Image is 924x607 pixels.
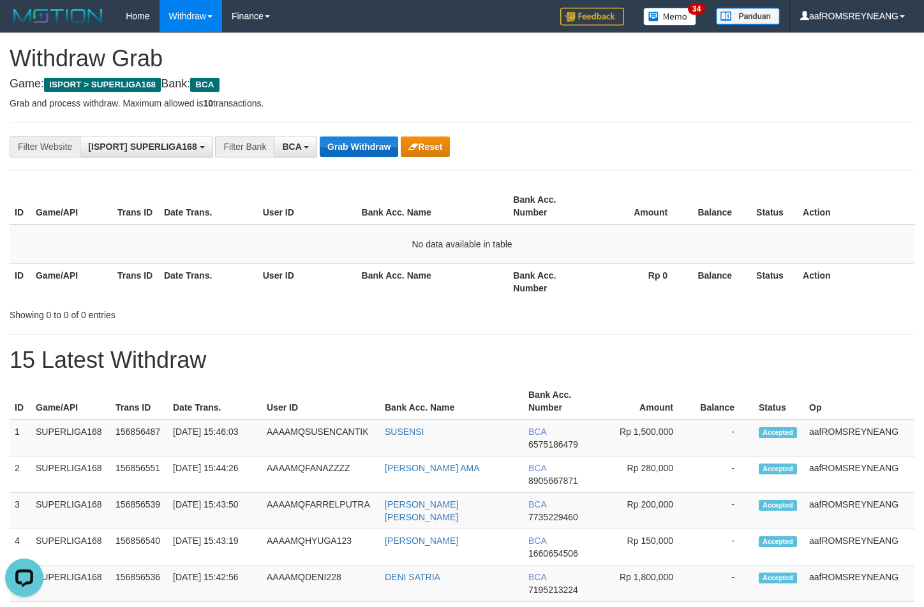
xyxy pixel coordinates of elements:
[643,8,697,26] img: Button%20Memo.svg
[528,572,546,582] span: BCA
[804,493,914,529] td: aafROMSREYNEANG
[258,263,357,300] th: User ID
[508,188,590,224] th: Bank Acc. Number
[168,457,262,493] td: [DATE] 15:44:26
[274,136,317,157] button: BCA
[10,347,914,373] h1: 15 Latest Withdraw
[528,536,546,546] span: BCA
[528,476,578,486] span: Copy 8905667871 to clipboard
[528,439,578,450] span: Copy 6575186479 to clipboard
[168,420,262,457] td: [DATE] 15:46:03
[10,188,31,224] th: ID
[560,8,624,26] img: Feedback.jpg
[10,46,914,71] h1: Withdraw Grab
[687,188,751,224] th: Balance
[262,383,380,420] th: User ID
[10,457,31,493] td: 2
[759,427,797,438] span: Accepted
[159,263,258,300] th: Date Trans.
[692,457,754,493] td: -
[385,427,424,437] a: SUSENSI
[385,463,480,473] a: [PERSON_NAME] AMA
[10,97,914,110] p: Grab and process withdraw. Maximum allowed is transactions.
[523,383,600,420] th: Bank Acc. Number
[31,566,110,602] td: SUPERLIGA168
[590,188,687,224] th: Amount
[804,566,914,602] td: aafROMSREYNEANG
[31,188,112,224] th: Game/API
[282,142,301,152] span: BCA
[590,263,687,300] th: Rp 0
[759,536,797,547] span: Accepted
[754,383,804,420] th: Status
[600,420,692,457] td: Rp 1,500,000
[751,188,798,224] th: Status
[110,383,168,420] th: Trans ID
[215,136,274,157] div: Filter Bank
[804,420,914,457] td: aafROMSREYNEANG
[88,142,197,152] span: [ISPORT] SUPERLIGA168
[508,263,590,300] th: Bank Acc. Number
[759,573,797,583] span: Accepted
[258,188,357,224] th: User ID
[600,383,692,420] th: Amount
[804,529,914,566] td: aafROMSREYNEANG
[385,536,458,546] a: [PERSON_NAME]
[168,566,262,602] td: [DATE] 15:42:56
[804,457,914,493] td: aafROMSREYNEANG
[751,263,798,300] th: Status
[600,493,692,529] td: Rp 200,000
[10,529,31,566] td: 4
[31,420,110,457] td: SUPERLIGA168
[31,383,110,420] th: Game/API
[110,529,168,566] td: 156856540
[320,136,398,157] button: Grab Withdraw
[600,566,692,602] td: Rp 1,800,000
[110,493,168,529] td: 156856539
[168,529,262,566] td: [DATE] 15:43:19
[168,493,262,529] td: [DATE] 15:43:50
[692,383,754,420] th: Balance
[401,136,450,157] button: Reset
[357,263,509,300] th: Bank Acc. Name
[10,383,31,420] th: ID
[110,566,168,602] td: 156856536
[31,457,110,493] td: SUPERLIGA168
[528,512,578,522] span: Copy 7735229460 to clipboard
[10,136,80,157] div: Filter Website
[528,463,546,473] span: BCA
[10,303,375,321] div: Showing 0 to 0 of 0 entries
[159,188,258,224] th: Date Trans.
[10,224,914,264] td: No data available in table
[528,548,578,559] span: Copy 1660654506 to clipboard
[10,420,31,457] td: 1
[759,464,797,474] span: Accepted
[692,529,754,566] td: -
[692,493,754,529] td: -
[600,529,692,566] td: Rp 150,000
[528,499,546,509] span: BCA
[110,420,168,457] td: 156856487
[10,6,107,26] img: MOTION_logo.png
[687,263,751,300] th: Balance
[10,493,31,529] td: 3
[5,5,43,43] button: Open LiveChat chat widget
[190,78,219,92] span: BCA
[80,136,212,157] button: [ISPORT] SUPERLIGA168
[357,188,509,224] th: Bank Acc. Name
[112,263,159,300] th: Trans ID
[798,188,914,224] th: Action
[600,457,692,493] td: Rp 280,000
[10,263,31,300] th: ID
[10,78,914,91] h4: Game: Bank:
[688,3,705,15] span: 34
[804,383,914,420] th: Op
[31,529,110,566] td: SUPERLIGA168
[168,383,262,420] th: Date Trans.
[203,98,213,108] strong: 10
[385,572,440,582] a: DENI SATRIA
[528,427,546,437] span: BCA
[692,420,754,457] td: -
[110,457,168,493] td: 156856551
[798,263,914,300] th: Action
